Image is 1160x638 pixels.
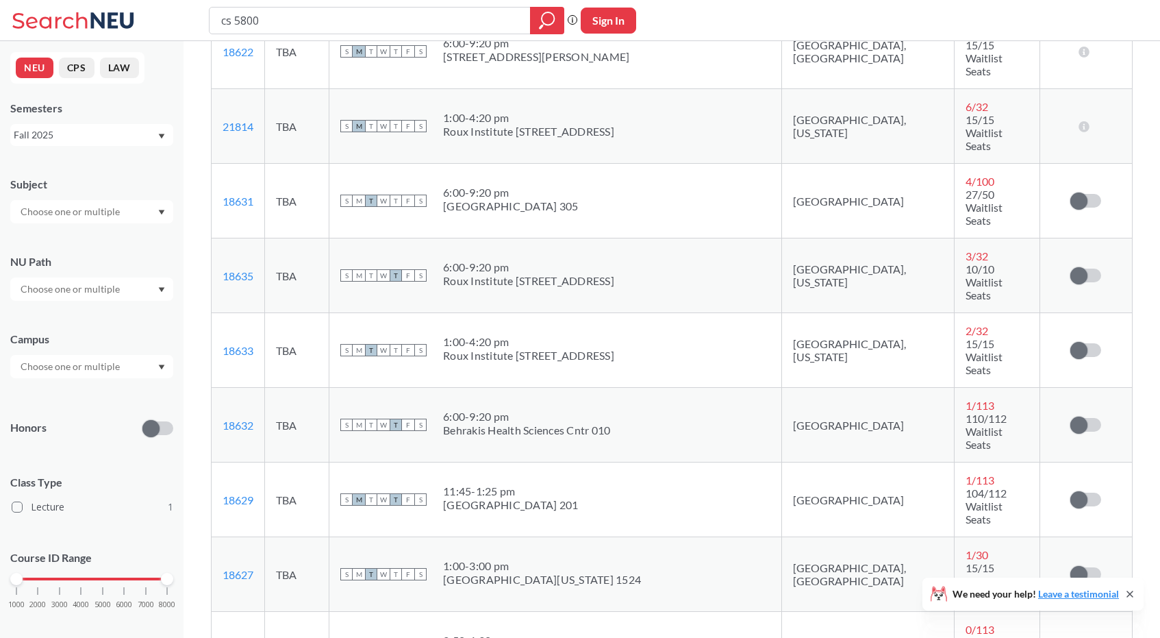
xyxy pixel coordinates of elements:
span: M [353,195,365,207]
div: 1:00 - 3:00 pm [443,559,641,573]
span: 2 / 32 [966,324,988,337]
span: S [414,45,427,58]
span: T [365,120,377,132]
span: S [414,568,427,580]
span: W [377,419,390,431]
td: [GEOGRAPHIC_DATA], [US_STATE] [782,238,955,313]
div: [GEOGRAPHIC_DATA][US_STATE] 1524 [443,573,641,587]
span: S [340,120,353,132]
span: 1 / 113 [966,399,994,412]
a: 18632 [223,419,253,432]
div: Roux Institute [STREET_ADDRESS] [443,274,614,288]
div: 1:00 - 4:20 pm [443,335,614,349]
span: 10/10 Waitlist Seats [966,262,1003,302]
input: Class, professor, course number, "phrase" [220,9,520,32]
td: TBA [265,89,329,164]
div: 6:00 - 9:20 pm [443,186,578,199]
span: S [340,195,353,207]
input: Choose one or multiple [14,204,129,220]
span: F [402,344,414,356]
div: Roux Institute [STREET_ADDRESS] [443,349,614,363]
div: Fall 2025Dropdown arrow [10,124,173,146]
td: [GEOGRAPHIC_DATA], [GEOGRAPHIC_DATA] [782,14,955,89]
span: T [390,419,402,431]
a: 18635 [223,269,253,282]
a: Leave a testimonial [1038,588,1119,600]
td: TBA [265,537,329,612]
span: T [365,195,377,207]
span: S [340,344,353,356]
div: Subject [10,177,173,192]
span: F [402,195,414,207]
span: T [365,269,377,282]
span: 104/112 Waitlist Seats [966,487,1007,526]
a: 18633 [223,344,253,357]
span: W [377,195,390,207]
td: [GEOGRAPHIC_DATA] [782,164,955,238]
a: 18627 [223,568,253,581]
span: M [353,269,365,282]
svg: magnifying glass [539,11,555,30]
td: [GEOGRAPHIC_DATA] [782,388,955,463]
span: F [402,568,414,580]
span: S [340,45,353,58]
input: Choose one or multiple [14,281,129,297]
td: TBA [265,164,329,238]
span: S [414,195,427,207]
div: 11:45 - 1:25 pm [443,484,578,498]
td: [GEOGRAPHIC_DATA], [US_STATE] [782,313,955,388]
span: S [414,269,427,282]
span: 6 / 32 [966,100,988,113]
span: M [353,419,365,431]
div: Fall 2025 [14,127,157,143]
span: 1 / 30 [966,548,988,561]
div: Semesters [10,101,173,116]
div: 6:00 - 9:20 pm [443,410,610,424]
span: M [353,344,365,356]
div: Dropdown arrow [10,200,173,223]
span: S [340,419,353,431]
span: T [365,568,377,580]
span: W [377,493,390,506]
td: TBA [265,14,329,89]
span: 15/15 Waitlist Seats [966,337,1003,376]
button: CPS [59,58,94,78]
input: Choose one or multiple [14,358,129,375]
span: We need your help! [953,589,1119,599]
span: M [353,568,365,580]
td: TBA [265,313,329,388]
span: T [390,344,402,356]
span: T [390,195,402,207]
span: W [377,120,390,132]
button: Sign In [581,8,636,34]
span: W [377,269,390,282]
span: M [353,120,365,132]
svg: Dropdown arrow [158,134,165,139]
span: W [377,568,390,580]
span: S [414,493,427,506]
div: 6:00 - 9:20 pm [443,260,614,274]
span: 5000 [94,601,111,609]
button: LAW [100,58,139,78]
p: Course ID Range [10,550,173,566]
span: 15/15 Waitlist Seats [966,561,1003,600]
td: [GEOGRAPHIC_DATA] [782,463,955,537]
span: T [390,120,402,132]
span: S [414,344,427,356]
a: 18629 [223,493,253,506]
span: S [414,120,427,132]
span: M [353,45,365,58]
span: 8000 [159,601,175,609]
div: Campus [10,332,173,347]
span: T [365,45,377,58]
span: 4000 [73,601,89,609]
span: 27/50 Waitlist Seats [966,188,1003,227]
span: 110/112 Waitlist Seats [966,412,1007,451]
div: 6:00 - 9:20 pm [443,36,629,50]
span: F [402,269,414,282]
td: TBA [265,238,329,313]
div: [GEOGRAPHIC_DATA] 201 [443,498,578,512]
span: T [390,568,402,580]
div: [STREET_ADDRESS][PERSON_NAME] [443,50,629,64]
button: NEU [16,58,53,78]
